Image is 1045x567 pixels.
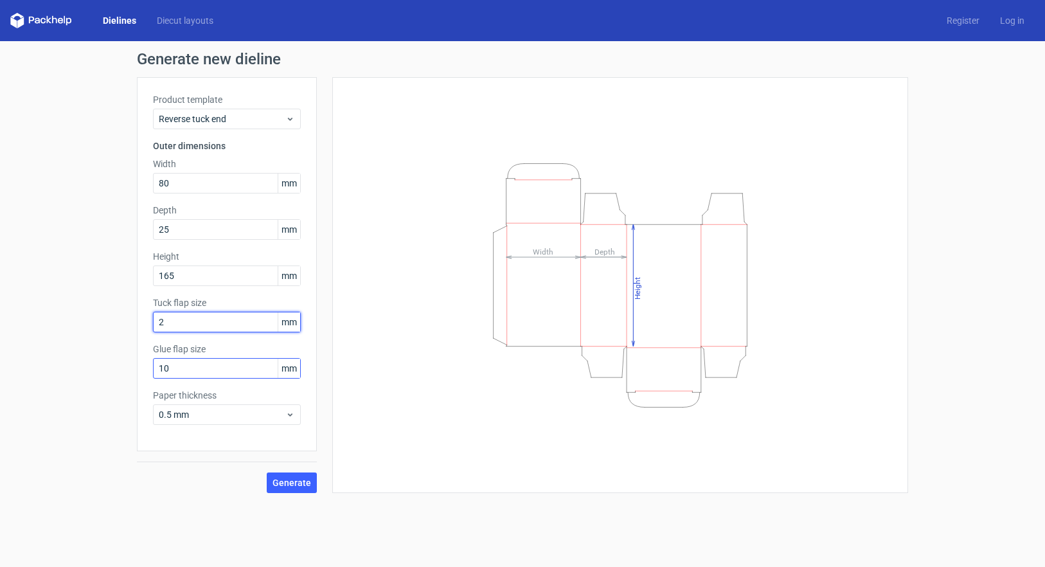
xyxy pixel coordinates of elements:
span: mm [278,174,300,193]
span: 0.5 mm [159,408,285,421]
span: Generate [272,478,311,487]
h3: Outer dimensions [153,139,301,152]
label: Paper thickness [153,389,301,402]
a: Diecut layouts [147,14,224,27]
a: Log in [990,14,1035,27]
span: mm [278,359,300,378]
tspan: Width [533,247,553,256]
span: mm [278,220,300,239]
span: mm [278,266,300,285]
tspan: Height [633,276,642,299]
span: Reverse tuck end [159,113,285,125]
label: Height [153,250,301,263]
span: mm [278,312,300,332]
label: Depth [153,204,301,217]
h1: Generate new dieline [137,51,908,67]
label: Product template [153,93,301,106]
label: Width [153,157,301,170]
button: Generate [267,473,317,493]
tspan: Depth [594,247,615,256]
a: Register [936,14,990,27]
label: Tuck flap size [153,296,301,309]
label: Glue flap size [153,343,301,355]
a: Dielines [93,14,147,27]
